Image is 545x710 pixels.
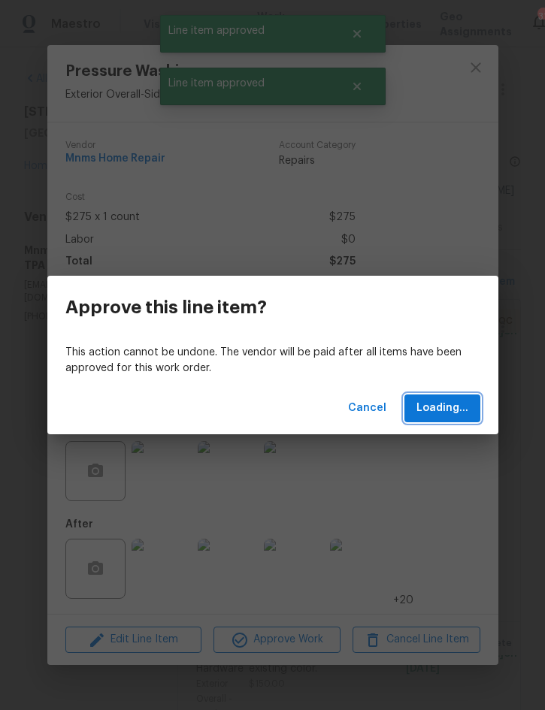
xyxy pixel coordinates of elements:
[65,345,480,376] p: This action cannot be undone. The vendor will be paid after all items have been approved for this...
[65,297,267,318] h3: Approve this line item?
[348,399,386,418] span: Cancel
[404,394,480,422] button: Loading...
[342,394,392,422] button: Cancel
[416,399,468,418] span: Loading...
